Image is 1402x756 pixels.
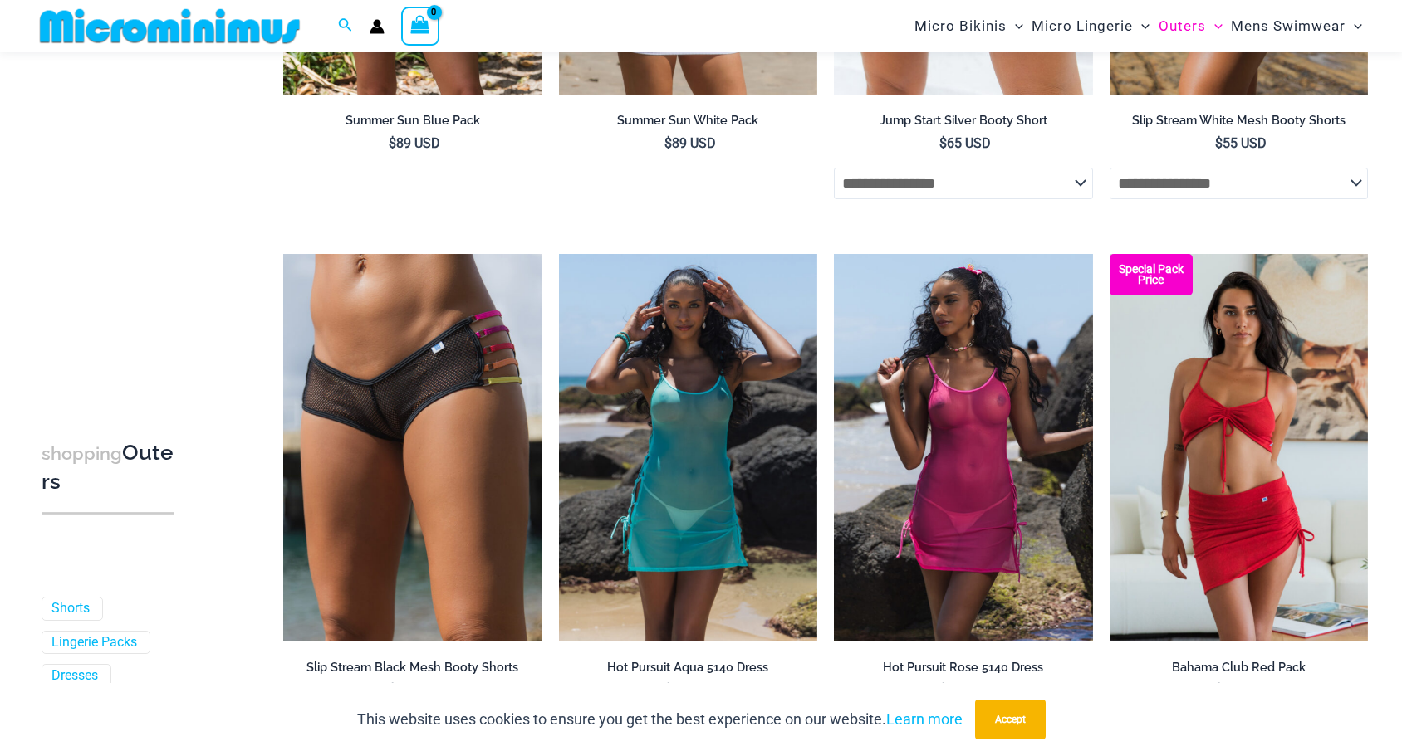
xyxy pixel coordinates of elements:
a: Summer Sun Blue Pack [283,113,542,134]
a: Jump Start Silver Booty Short [834,113,1092,134]
bdi: 55 USD [1215,135,1267,151]
a: Search icon link [338,16,353,37]
a: Shorts [51,600,90,617]
a: Hot Pursuit Aqua 5140 Dress 01Hot Pursuit Aqua 5140 Dress 06Hot Pursuit Aqua 5140 Dress 06 [559,254,817,641]
a: Hot Pursuit Rose 5140 Dress [834,660,1092,681]
span: $ [1215,682,1223,698]
h3: Outers [42,439,174,496]
a: OutersMenu ToggleMenu Toggle [1154,5,1227,47]
h2: Slip Stream White Mesh Booty Shorts [1110,113,1368,129]
a: Bahama Club Red Pack [1110,660,1368,681]
span: Mens Swimwear [1231,5,1346,47]
bdi: 55 USD [389,682,440,698]
span: Menu Toggle [1133,5,1150,47]
img: Slip Stream Black Multi 5024 Shorts 05 [283,254,542,641]
bdi: 75 USD [664,682,716,698]
b: Special Pack Price [1110,264,1193,285]
span: $ [664,682,672,698]
a: Summer Sun White Pack [559,113,817,134]
a: Bahama Club Red 9170 Crop Top 5404 Skirt 01 Bahama Club Red 9170 Crop Top 5404 Skirt 05Bahama Clu... [1110,254,1368,641]
img: Hot Pursuit Aqua 5140 Dress 01 [559,254,817,641]
img: Bahama Club Red 9170 Crop Top 5404 Skirt 01 [1110,254,1368,641]
a: Mens SwimwearMenu ToggleMenu Toggle [1227,5,1366,47]
img: MM SHOP LOGO FLAT [33,7,306,45]
a: Account icon link [370,19,385,34]
a: Slip Stream White Mesh Booty Shorts [1110,113,1368,134]
h2: Slip Stream Black Mesh Booty Shorts [283,660,542,676]
span: Outers [1159,5,1206,47]
a: Lingerie Packs [51,634,137,651]
bdi: 65 USD [939,135,991,151]
bdi: 99 USD [1215,682,1267,698]
h2: Hot Pursuit Rose 5140 Dress [834,660,1092,676]
span: Menu Toggle [1007,5,1023,47]
h2: Summer Sun White Pack [559,113,817,129]
span: $ [664,135,672,151]
h2: Jump Start Silver Booty Short [834,113,1092,129]
span: Micro Lingerie [1032,5,1133,47]
bdi: 89 USD [389,135,440,151]
span: $ [389,682,396,698]
a: Micro BikinisMenu ToggleMenu Toggle [910,5,1027,47]
span: shopping [42,443,122,464]
span: Micro Bikinis [914,5,1007,47]
img: Hot Pursuit Rose 5140 Dress 01 [834,254,1092,641]
span: Menu Toggle [1346,5,1362,47]
span: $ [939,135,947,151]
a: Dresses [51,668,98,685]
bdi: 75 USD [939,682,991,698]
a: Learn more [886,710,963,728]
span: Menu Toggle [1206,5,1223,47]
p: This website uses cookies to ensure you get the best experience on our website. [357,707,963,732]
button: Accept [975,700,1046,739]
a: Hot Pursuit Rose 5140 Dress 01Hot Pursuit Rose 5140 Dress 12Hot Pursuit Rose 5140 Dress 12 [834,254,1092,641]
a: Slip Stream Black Mesh Booty Shorts [283,660,542,681]
bdi: 89 USD [664,135,716,151]
h2: Bahama Club Red Pack [1110,660,1368,676]
a: Micro LingerieMenu ToggleMenu Toggle [1027,5,1154,47]
a: Hot Pursuit Aqua 5140 Dress [559,660,817,681]
iframe: TrustedSite Certified [42,56,191,388]
span: $ [389,135,396,151]
span: $ [939,682,947,698]
a: View Shopping Cart, empty [401,7,439,45]
span: $ [1215,135,1223,151]
h2: Hot Pursuit Aqua 5140 Dress [559,660,817,676]
nav: Site Navigation [908,2,1369,50]
a: Slip Stream Black Multi 5024 Shorts 0Slip Stream Black Multi 5024 Shorts 05Slip Stream Black Mult... [283,254,542,641]
h2: Summer Sun Blue Pack [283,113,542,129]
